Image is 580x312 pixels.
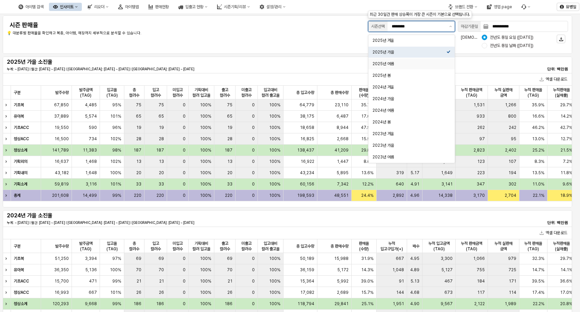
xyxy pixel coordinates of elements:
[54,125,69,130] span: 19,550
[110,136,121,142] span: 102%
[269,113,280,119] span: 100%
[261,87,280,98] span: 입고대비 컬러 출고율
[55,256,69,261] span: 51,250
[477,159,485,164] span: 123
[14,103,24,107] strong: 기초복
[3,111,12,122] div: Expand row
[508,159,516,164] span: 107
[127,241,141,252] span: 총 컬러수
[85,256,97,261] span: 3,394
[217,87,232,98] span: 출고 컬러수
[354,87,374,98] span: 판매율(수량)
[85,113,97,119] span: 5,574
[136,136,141,142] span: 28
[494,4,512,9] div: 영업 page
[337,159,349,164] span: 1,447
[55,243,69,249] span: 발주수량
[200,256,211,261] span: 100%
[261,241,280,252] span: 입고대비 컬러 출고율
[474,147,485,153] span: 2,823
[252,113,255,119] span: 0
[269,181,280,187] span: 100%
[144,3,173,11] div: 판매현황
[136,102,141,108] span: 75
[200,193,211,198] span: 100%
[477,113,485,119] span: 933
[560,136,572,142] span: 12.7%
[85,102,97,108] span: 4,485
[110,267,121,273] span: 100%
[301,159,314,164] span: 16,922
[159,170,164,176] span: 20
[156,147,164,153] span: 187
[224,4,246,9] div: 시즌기획/리뷰
[147,87,164,98] span: 입고 컬러수
[227,159,232,164] span: 13
[491,241,516,252] span: 누적 실판매 금액
[368,35,455,163] div: Select an option
[14,170,27,175] strong: 기획내의
[14,136,29,141] strong: 정상ACC
[425,241,453,252] span: 누적 입고금액(TAG)
[170,87,186,98] span: 미입고 컬러수
[174,3,212,11] div: 입출고 현황
[136,181,141,187] span: 33
[217,241,232,252] span: 출고 컬러수
[361,125,374,130] span: 47.9%
[112,147,121,153] span: 98%
[7,212,100,219] h5: 2024년 가을 소진율
[110,159,121,164] span: 102%
[446,21,455,32] button: 제안 사항 표시
[550,87,572,98] span: 누적판매율(실매출)
[14,182,27,187] strong: 기획소계
[563,181,572,187] span: 9.6%
[297,193,314,198] span: 198,593
[200,113,211,119] span: 100%
[373,49,446,55] div: 2025년 가을
[183,113,186,119] span: 0
[112,193,121,198] span: 99%
[252,159,255,164] span: 0
[136,267,141,273] span: 70
[3,179,12,190] div: Expand row
[560,102,572,108] span: 29.7%
[252,147,255,153] span: 0
[3,145,12,156] div: Expand row
[441,181,453,187] span: 3,141
[533,193,544,198] span: 22.1%
[3,276,12,287] div: Expand row
[14,114,24,119] strong: 유아복
[3,298,12,309] div: Expand row
[94,4,104,9] div: 리오더
[337,136,349,142] span: 2,668
[373,119,446,125] div: 2024년 봄
[296,90,314,95] span: 총 입고수량
[159,136,164,142] span: 28
[83,193,97,198] span: 14,499
[337,113,349,119] span: 6,487
[483,3,516,11] div: 영업 page
[534,159,544,164] span: 8.3%
[373,84,446,90] div: 2024년 겨울
[213,3,254,11] div: 시즌기획/리뷰
[361,147,374,153] span: 29.8%
[3,287,12,298] div: Expand row
[509,125,516,130] span: 242
[54,267,69,273] span: 36,350
[508,113,516,119] span: 800
[183,147,186,153] span: 0
[89,136,97,142] span: 734
[183,256,186,261] span: 0
[334,256,349,261] span: 15,988
[490,43,533,48] span: 전년도 동일 날짜 ([DATE])
[159,113,164,119] span: 65
[10,22,238,28] h4: 시즌 판매율
[191,87,211,98] span: 기획대비 컬러 입고율
[361,102,374,108] span: 35.7%
[560,113,572,119] span: 14.2%
[373,143,446,148] div: 2023년 가을
[14,256,24,261] strong: 기초복
[3,264,12,275] div: Expand row
[159,181,164,187] span: 33
[183,170,186,176] span: 0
